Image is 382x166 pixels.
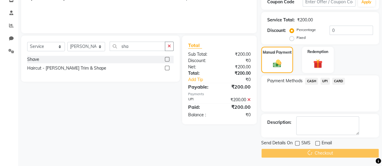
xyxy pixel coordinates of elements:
div: ₹200.00 [219,103,255,111]
img: _gift.svg [310,58,325,69]
div: ₹0 [219,58,255,64]
div: Net: [184,64,220,70]
span: Email [322,140,332,147]
div: Sub Total: [184,51,220,58]
div: Paid: [184,103,220,111]
div: Description: [267,119,291,126]
div: ₹200.00 [219,70,255,77]
span: Payment Methods [267,78,303,84]
label: Redemption [307,49,328,55]
span: SMS [301,140,310,147]
span: Send Details On [261,140,293,147]
div: ₹200.00 [219,51,255,58]
div: Shave [27,56,39,63]
div: Balance : [184,112,220,118]
img: _cash.svg [270,59,284,68]
span: Total [188,42,202,49]
div: ₹200.00 [219,97,255,103]
label: Fixed [297,35,306,40]
div: Haircut - [PERSON_NAME] Trim & Shape [27,65,106,71]
a: Add Tip [184,77,225,83]
div: Discount: [267,27,286,34]
div: Payable: [184,83,220,90]
div: UPI [184,97,220,103]
div: Service Total: [267,17,295,23]
label: Manual Payment [263,50,292,55]
span: UPI [320,78,330,85]
div: ₹200.00 [219,83,255,90]
input: Search or Scan [110,42,165,51]
span: CASH [305,78,318,85]
div: ₹0 [219,112,255,118]
div: ₹200.00 [219,64,255,70]
div: ₹0 [225,77,255,83]
div: Discount: [184,58,220,64]
span: CARD [332,78,345,85]
label: Percentage [297,27,316,33]
div: Total: [184,70,220,77]
div: ₹200.00 [297,17,313,23]
div: Payments [188,92,251,97]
